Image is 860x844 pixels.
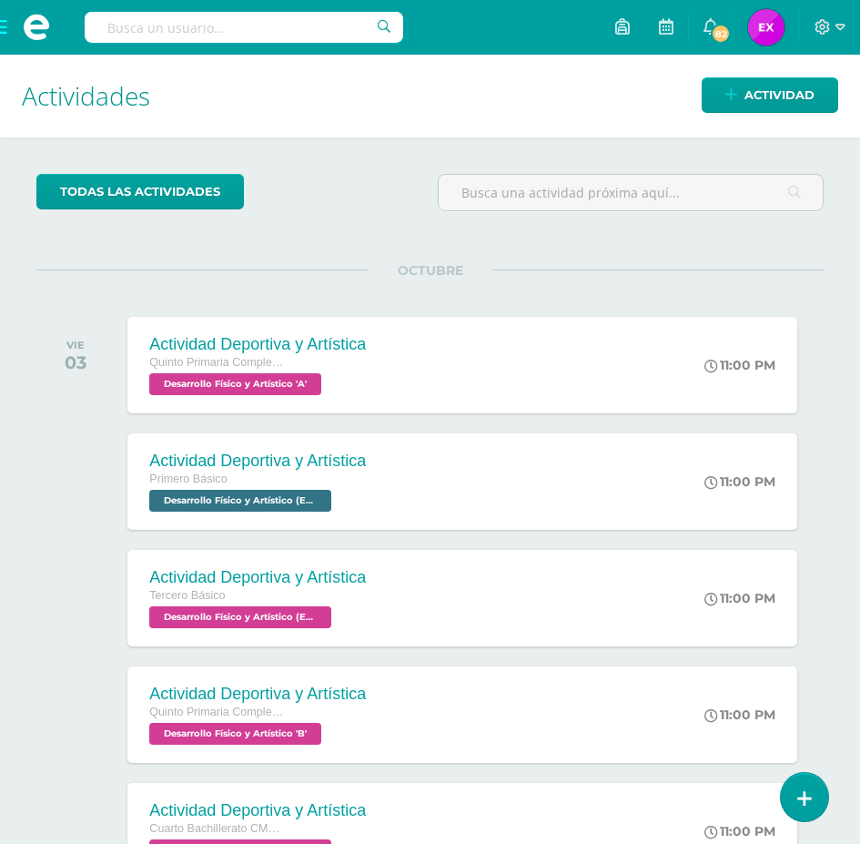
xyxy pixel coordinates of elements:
[149,490,331,512] span: Desarrollo Físico y Artístico (Extracurricular) 'A'
[149,822,286,835] span: Cuarto Bachillerato CMP Bachillerato en CCLL con Orientación en Computación
[149,606,331,628] span: Desarrollo Físico y Artístico (Extracurricular) 'D'
[36,174,244,209] a: todas las Actividades
[65,339,86,351] div: VIE
[65,351,86,373] div: 03
[149,452,366,471] div: Actividad Deportiva y Artística
[149,335,366,354] div: Actividad Deportiva y Artística
[439,175,824,210] input: Busca una actividad próxima aquí...
[748,9,784,46] img: 15a074f41613a7f727dddaabd9de4821.png
[85,12,403,43] input: Busca un usuario...
[149,801,366,820] div: Actividad Deportiva y Artística
[149,706,286,718] span: Quinto Primaria Complementaria
[711,24,731,44] span: 82
[704,473,775,490] div: 11:00 PM
[702,77,838,113] a: Actividad
[149,723,321,745] span: Desarrollo Físico y Artístico 'B'
[704,357,775,373] div: 11:00 PM
[149,473,227,485] span: Primero Básico
[744,78,814,112] span: Actividad
[149,356,286,369] span: Quinto Primaria Complementaria
[22,55,838,137] h1: Actividades
[149,373,321,395] span: Desarrollo Físico y Artístico 'A'
[369,262,492,279] span: OCTUBRE
[149,685,366,704] div: Actividad Deportiva y Artística
[704,707,775,723] div: 11:00 PM
[704,590,775,606] div: 11:00 PM
[149,589,225,602] span: Tercero Básico
[704,823,775,839] div: 11:00 PM
[149,568,366,587] div: Actividad Deportiva y Artística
